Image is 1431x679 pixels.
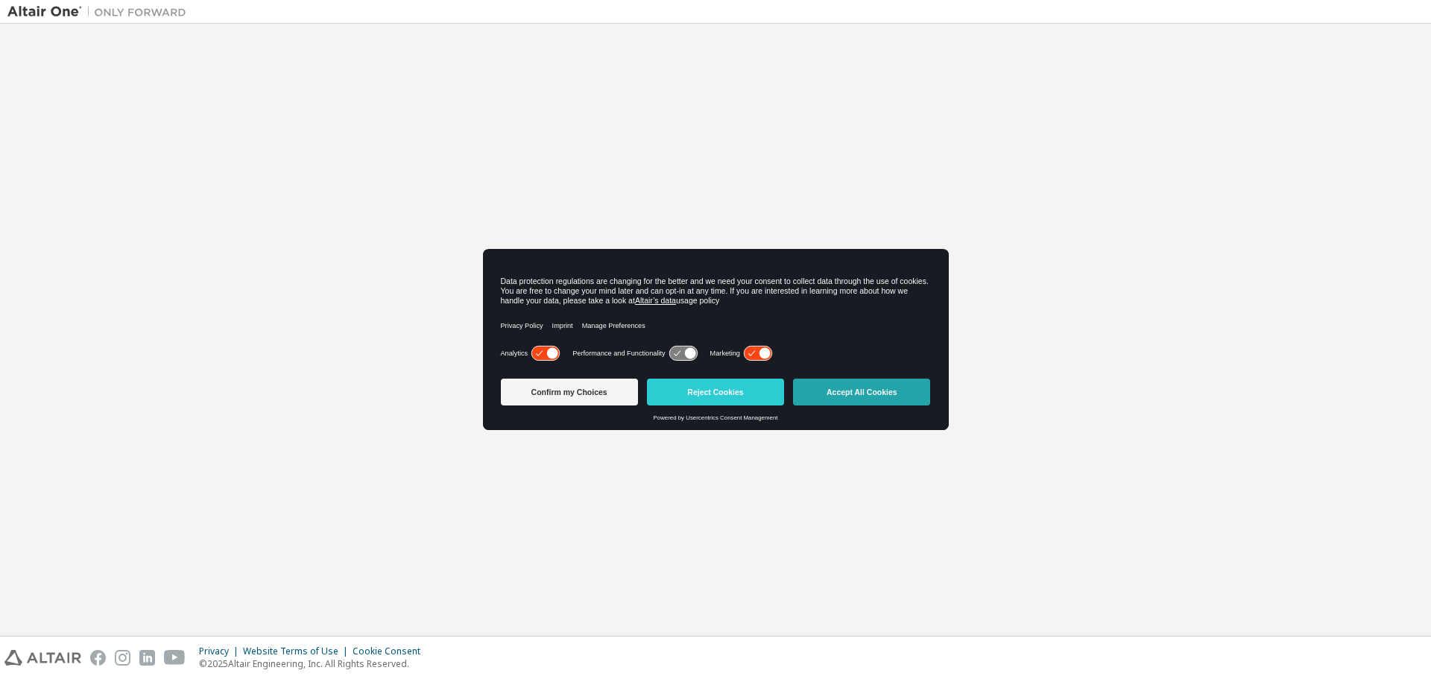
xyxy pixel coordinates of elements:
div: Cookie Consent [353,645,429,657]
img: altair_logo.svg [4,650,81,666]
img: Altair One [7,4,194,19]
div: Website Terms of Use [243,645,353,657]
p: © 2025 Altair Engineering, Inc. All Rights Reserved. [199,657,429,670]
img: instagram.svg [115,650,130,666]
img: linkedin.svg [139,650,155,666]
img: youtube.svg [164,650,186,666]
img: facebook.svg [90,650,106,666]
div: Privacy [199,645,243,657]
